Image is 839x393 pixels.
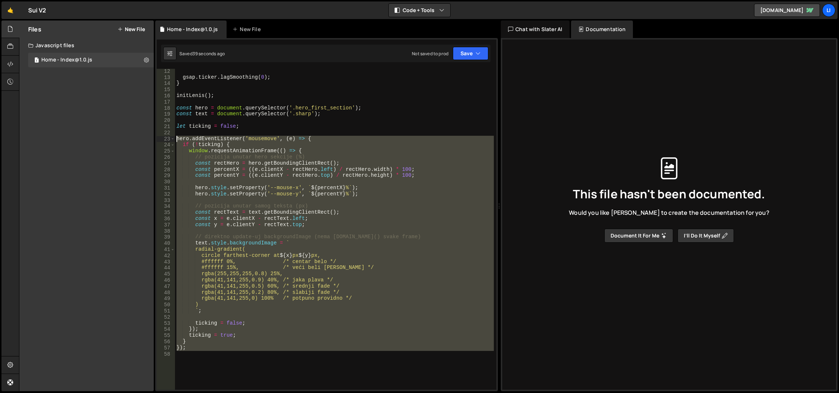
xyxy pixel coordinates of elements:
h2: Files [28,25,41,33]
div: 12 [157,68,175,75]
div: 26 [157,154,175,161]
div: 18 [157,105,175,112]
div: 15 [157,87,175,93]
div: 54 [157,326,175,333]
button: New File [118,26,145,32]
div: 45 [157,271,175,277]
div: 14 [157,81,175,87]
button: Save [453,47,488,60]
div: 37 [157,222,175,228]
div: 53 [157,321,175,327]
div: 17378/48381.js [28,53,154,67]
div: 44 [157,265,175,271]
button: Code + Tools [389,4,450,17]
a: 🤙 [1,1,19,19]
div: 50 [157,302,175,308]
div: 28 [157,167,175,173]
span: Would you like [PERSON_NAME] to create the documentation for you? [569,209,769,217]
div: 32 [157,191,175,198]
div: 33 [157,198,175,204]
div: 20 [157,117,175,124]
div: Documentation [571,20,633,38]
div: 19 [157,111,175,117]
span: 1 [34,58,39,64]
button: I’ll do it myself [678,229,734,243]
div: 38 [157,228,175,235]
div: 56 [157,339,175,345]
div: 43 [157,259,175,265]
div: 46 [157,277,175,284]
div: 58 [157,351,175,358]
div: 49 [157,296,175,302]
div: 39 seconds ago [193,50,225,57]
div: 31 [157,185,175,191]
div: 21 [157,124,175,130]
div: 34 [157,203,175,210]
div: 29 [157,173,175,179]
div: 41 [157,247,175,253]
div: 36 [157,216,175,222]
div: 30 [157,179,175,185]
div: 22 [157,130,175,136]
div: 16 [157,93,175,99]
div: 55 [157,333,175,339]
a: Li [822,4,835,17]
div: 47 [157,284,175,290]
div: Sui V2 [28,6,46,15]
div: Chat with Slater AI [501,20,570,38]
div: 52 [157,314,175,321]
span: This file hasn't been documented. [573,188,765,200]
div: New File [232,26,263,33]
div: 40 [157,240,175,247]
div: 51 [157,308,175,314]
div: 57 [157,345,175,351]
div: 25 [157,148,175,154]
div: 23 [157,136,175,142]
div: Home - Index@1.0.js [41,57,92,63]
div: 13 [157,75,175,81]
div: 17 [157,99,175,105]
div: 27 [157,161,175,167]
div: 35 [157,210,175,216]
div: Saved [179,50,225,57]
div: 42 [157,253,175,259]
a: [DOMAIN_NAME] [754,4,820,17]
button: Document it for me [604,229,673,243]
div: 48 [157,290,175,296]
div: 24 [157,142,175,148]
div: Home - Index@1.0.js [167,26,218,33]
div: Not saved to prod [412,50,448,57]
div: Javascript files [19,38,154,53]
div: 39 [157,234,175,240]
